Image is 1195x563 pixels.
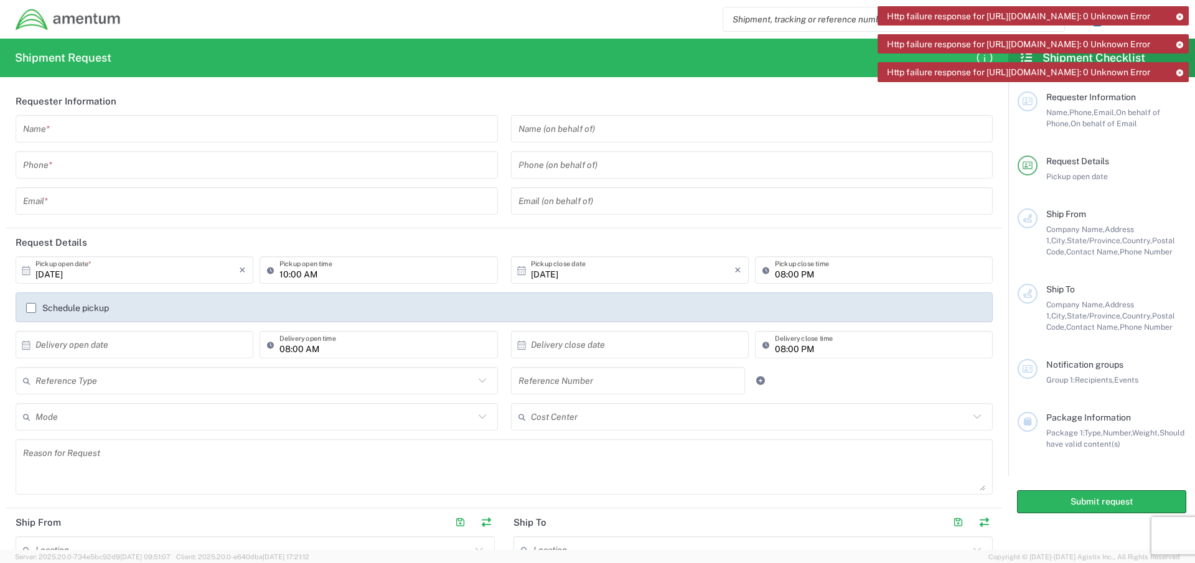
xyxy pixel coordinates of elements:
[1114,375,1138,384] span: Events
[1069,108,1094,117] span: Phone,
[887,67,1150,78] span: Http failure response for [URL][DOMAIN_NAME]: 0 Unknown Error
[734,260,741,280] i: ×
[1046,284,1075,294] span: Ship To
[1046,375,1075,384] span: Group 1:
[1051,236,1067,245] span: City,
[16,236,87,249] h2: Request Details
[15,8,121,31] img: dyncorp
[887,11,1150,22] span: Http failure response for [URL][DOMAIN_NAME]: 0 Unknown Error
[15,50,111,65] h2: Shipment Request
[1046,225,1105,234] span: Company Name,
[1122,311,1152,320] span: Country,
[1122,236,1152,245] span: Country,
[723,7,1046,31] input: Shipment, tracking or reference number
[239,260,246,280] i: ×
[1046,209,1086,219] span: Ship From
[16,95,116,108] h2: Requester Information
[1067,236,1122,245] span: State/Province,
[1071,119,1137,128] span: On behalf of Email
[1120,322,1173,332] span: Phone Number
[1046,108,1069,117] span: Name,
[176,553,309,561] span: Client: 2025.20.0-e640dba
[513,516,546,529] h2: Ship To
[1017,490,1186,513] button: Submit request
[1046,412,1131,422] span: Package Information
[1046,172,1108,181] span: Pickup open date
[988,551,1180,562] span: Copyright © [DATE]-[DATE] Agistix Inc., All Rights Reserved
[1066,322,1120,332] span: Contact Name,
[1046,156,1109,166] span: Request Details
[26,303,109,313] label: Schedule pickup
[263,553,309,561] span: [DATE] 17:21:12
[1120,247,1173,256] span: Phone Number
[1066,247,1120,256] span: Contact Name,
[1094,108,1116,117] span: Email,
[1084,428,1103,437] span: Type,
[15,553,171,561] span: Server: 2025.20.0-734e5bc92d9
[1075,375,1114,384] span: Recipients,
[1132,428,1160,437] span: Weight,
[16,516,61,529] h2: Ship From
[1046,92,1136,102] span: Requester Information
[887,39,1150,50] span: Http failure response for [URL][DOMAIN_NAME]: 0 Unknown Error
[120,553,171,561] span: [DATE] 09:51:07
[1046,428,1084,437] span: Package 1:
[1051,311,1067,320] span: City,
[1046,360,1123,370] span: Notification groups
[1067,311,1122,320] span: State/Province,
[1046,300,1105,309] span: Company Name,
[752,372,769,389] a: Add Reference
[1103,428,1132,437] span: Number,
